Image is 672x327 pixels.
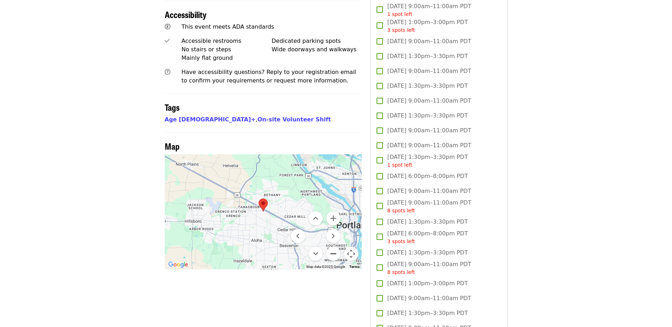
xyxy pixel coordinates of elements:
span: [DATE] 1:30pm–3:30pm PDT [387,52,468,61]
span: [DATE] 1:30pm–3:30pm PDT [387,153,468,169]
div: Accessible restrooms [181,37,272,45]
span: [DATE] 1:00pm–3:00pm PDT [387,279,468,288]
a: Terms (opens in new tab) [349,265,360,269]
span: 8 spots left [387,269,415,275]
span: [DATE] 9:00am–11:00am PDT [387,199,471,214]
button: Move up [309,211,323,225]
span: 8 spots left [387,208,415,213]
i: universal-access icon [165,23,170,30]
span: [DATE] 6:00pm–8:00pm PDT [387,172,468,180]
span: [DATE] 9:00am–11:00am PDT [387,2,471,18]
span: [DATE] 1:00pm–3:00pm PDT [387,18,468,34]
a: Age [DEMOGRAPHIC_DATA]+ [165,116,256,123]
img: Google [166,260,190,269]
div: No stairs or steps [181,45,272,54]
a: On-site Volunteer Shift [258,116,331,123]
span: Tags [165,101,180,113]
button: Move left [291,229,305,243]
span: [DATE] 9:00am–11:00am PDT [387,97,471,105]
span: Accessibility [165,8,207,21]
span: 1 spot left [387,11,412,17]
span: This event meets ADA standards [181,23,274,30]
span: Have accessibility questions? Reply to your registration email to confirm your requirements or re... [181,69,356,84]
span: [DATE] 9:00am–11:00am PDT [387,260,471,276]
span: [DATE] 1:30pm–3:30pm PDT [387,218,468,226]
span: 1 spot left [387,162,412,168]
span: 3 spots left [387,27,415,33]
button: Map camera controls [344,247,358,261]
span: [DATE] 9:00am–11:00am PDT [387,294,471,303]
button: Move right [326,229,340,243]
span: [DATE] 9:00am–11:00am PDT [387,187,471,195]
button: Zoom out [326,247,340,261]
span: [DATE] 9:00am–11:00am PDT [387,67,471,75]
div: Mainly flat ground [181,54,272,62]
span: Map [165,140,180,152]
span: [DATE] 9:00am–11:00am PDT [387,126,471,135]
i: question-circle icon [165,69,170,75]
i: check icon [165,38,170,44]
span: [DATE] 1:30pm–3:30pm PDT [387,111,468,120]
button: Move down [309,247,323,261]
button: Zoom in [326,211,340,225]
div: Wide doorways and walkways [272,45,362,54]
span: [DATE] 1:30pm–3:30pm PDT [387,82,468,90]
a: Open this area in Google Maps (opens a new window) [166,260,190,269]
div: Dedicated parking spots [272,37,362,45]
span: [DATE] 9:00am–11:00am PDT [387,141,471,150]
span: Map data ©2025 Google [306,265,345,269]
span: [DATE] 1:30pm–3:30pm PDT [387,309,468,317]
span: [DATE] 9:00am–11:00am PDT [387,37,471,46]
span: [DATE] 6:00pm–8:00pm PDT [387,229,468,245]
span: [DATE] 1:30pm–3:30pm PDT [387,248,468,257]
span: 3 spots left [387,239,415,244]
span: , [165,116,258,123]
